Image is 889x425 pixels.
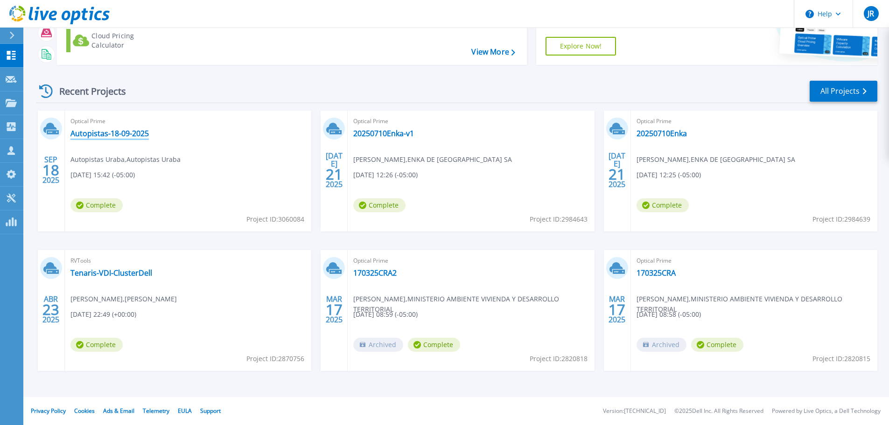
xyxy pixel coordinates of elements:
[200,407,221,415] a: Support
[674,408,763,414] li: © 2025 Dell Inc. All Rights Reserved
[603,408,666,414] li: Version: [TECHNICAL_ID]
[530,354,588,364] span: Project ID: 2820818
[353,170,418,180] span: [DATE] 12:26 (-05:00)
[812,354,870,364] span: Project ID: 2820815
[42,153,60,187] div: SEP 2025
[637,309,701,320] span: [DATE] 08:58 (-05:00)
[408,338,460,352] span: Complete
[353,268,397,278] a: 170325CRA2
[246,354,304,364] span: Project ID: 2870756
[70,116,306,126] span: Optical Prime
[70,170,135,180] span: [DATE] 15:42 (-05:00)
[326,306,343,314] span: 17
[353,309,418,320] span: [DATE] 08:59 (-05:00)
[637,198,689,212] span: Complete
[810,81,877,102] a: All Projects
[91,31,166,50] div: Cloud Pricing Calculator
[70,129,149,138] a: Autopistas-18-09-2025
[353,154,512,165] span: [PERSON_NAME] , ENKA DE [GEOGRAPHIC_DATA] SA
[66,29,170,52] a: Cloud Pricing Calculator
[70,198,123,212] span: Complete
[74,407,95,415] a: Cookies
[637,116,872,126] span: Optical Prime
[31,407,66,415] a: Privacy Policy
[70,268,152,278] a: Tenaris-VDI-ClusterDell
[42,306,59,314] span: 23
[609,306,625,314] span: 17
[353,294,594,314] span: [PERSON_NAME] , MINISTERIO AMBIENTE VIVIENDA Y DESARROLLO TERRITORIAL
[637,170,701,180] span: [DATE] 12:25 (-05:00)
[143,407,169,415] a: Telemetry
[353,338,403,352] span: Archived
[353,129,414,138] a: 20250710Enka-v1
[326,170,343,178] span: 21
[637,294,877,314] span: [PERSON_NAME] , MINISTERIO AMBIENTE VIVIENDA Y DESARROLLO TERRITORIAL
[530,214,588,224] span: Project ID: 2984643
[471,48,515,56] a: View More
[325,293,343,327] div: MAR 2025
[691,338,743,352] span: Complete
[70,154,181,165] span: Autopistas Uraba , Autopistas Uraba
[546,37,616,56] a: Explore Now!
[325,153,343,187] div: [DATE] 2025
[353,198,406,212] span: Complete
[353,116,588,126] span: Optical Prime
[246,214,304,224] span: Project ID: 3060084
[42,166,59,174] span: 18
[103,407,134,415] a: Ads & Email
[609,170,625,178] span: 21
[70,294,177,304] span: [PERSON_NAME] , [PERSON_NAME]
[812,214,870,224] span: Project ID: 2984639
[637,154,795,165] span: [PERSON_NAME] , ENKA DE [GEOGRAPHIC_DATA] SA
[637,268,676,278] a: 170325CRA
[42,293,60,327] div: ABR 2025
[637,129,687,138] a: 20250710Enka
[868,10,874,17] span: JR
[70,309,136,320] span: [DATE] 22:49 (+00:00)
[353,256,588,266] span: Optical Prime
[637,256,872,266] span: Optical Prime
[608,153,626,187] div: [DATE] 2025
[772,408,881,414] li: Powered by Live Optics, a Dell Technology
[70,256,306,266] span: RVTools
[178,407,192,415] a: EULA
[70,338,123,352] span: Complete
[36,80,139,103] div: Recent Projects
[637,338,686,352] span: Archived
[608,293,626,327] div: MAR 2025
